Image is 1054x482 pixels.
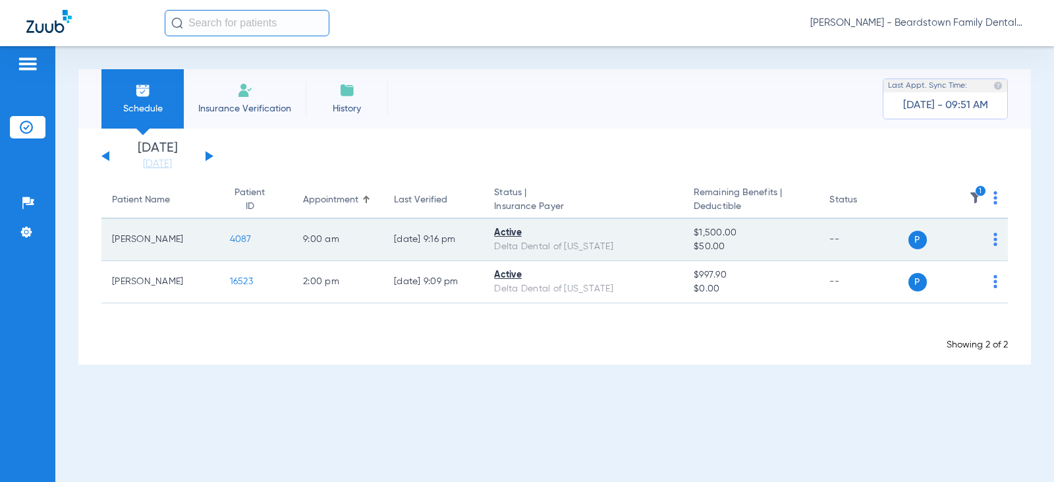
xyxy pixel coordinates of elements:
div: Delta Dental of [US_STATE] [494,240,673,254]
img: group-dot-blue.svg [993,233,997,246]
div: Last Verified [394,193,447,207]
td: [DATE] 9:16 PM [383,219,484,261]
td: 9:00 AM [292,219,383,261]
img: filter.svg [969,191,982,204]
span: [PERSON_NAME] - Beardstown Family Dental [810,16,1028,30]
span: Showing 2 of 2 [947,340,1008,349]
span: Insurance Verification [194,102,296,115]
div: Delta Dental of [US_STATE] [494,282,673,296]
span: P [908,231,927,249]
th: Remaining Benefits | [683,182,819,219]
div: Patient ID [230,186,270,214]
img: Search Icon [171,17,183,29]
td: [DATE] 9:09 PM [383,261,484,303]
span: $0.00 [694,282,808,296]
span: Last Appt. Sync Time: [888,79,967,92]
span: P [908,273,927,291]
img: hamburger-icon [17,56,38,72]
span: $997.90 [694,268,808,282]
img: Schedule [135,82,151,98]
td: -- [819,219,908,261]
img: History [339,82,355,98]
img: group-dot-blue.svg [993,275,997,288]
span: $1,500.00 [694,226,808,240]
div: Appointment [303,193,373,207]
div: Patient Name [112,193,209,207]
div: Patient ID [230,186,282,214]
span: Schedule [111,102,174,115]
th: Status [819,182,908,219]
div: Appointment [303,193,358,207]
th: Status | [484,182,683,219]
span: $50.00 [694,240,808,254]
a: [DATE] [118,158,197,171]
li: [DATE] [118,142,197,171]
div: Last Verified [394,193,473,207]
div: Patient Name [112,193,170,207]
i: 1 [975,185,987,197]
img: Manual Insurance Verification [237,82,253,98]
span: [DATE] - 09:51 AM [903,99,988,112]
div: Active [494,268,673,282]
img: Zuub Logo [26,10,72,33]
img: last sync help info [993,81,1003,90]
td: -- [819,261,908,303]
span: Deductible [694,200,808,214]
span: 16523 [230,277,253,286]
span: History [316,102,378,115]
span: 4087 [230,235,252,244]
td: [PERSON_NAME] [101,261,219,303]
img: group-dot-blue.svg [993,191,997,204]
td: [PERSON_NAME] [101,219,219,261]
span: Insurance Payer [494,200,673,214]
div: Active [494,226,673,240]
input: Search for patients [165,10,329,36]
td: 2:00 PM [292,261,383,303]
